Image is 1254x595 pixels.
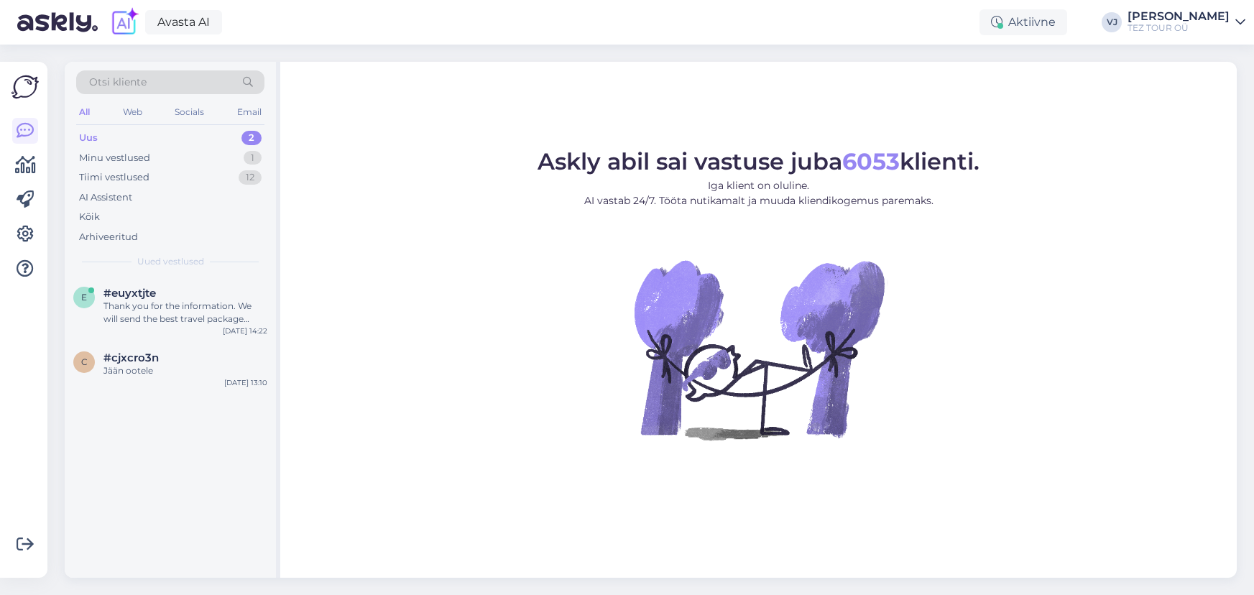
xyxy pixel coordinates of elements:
div: Uus [79,131,98,145]
span: #euyxtjte [103,287,156,300]
a: Avasta AI [145,10,222,34]
div: 12 [239,170,262,185]
div: All [76,103,93,121]
div: Aktiivne [979,9,1067,35]
img: Askly Logo [11,73,39,101]
span: Askly abil sai vastuse juba klienti. [538,147,979,175]
div: Email [234,103,264,121]
div: Kõik [79,210,100,224]
p: Iga klient on oluline. AI vastab 24/7. Tööta nutikamalt ja muuda kliendikogemus paremaks. [538,178,979,208]
img: explore-ai [109,7,139,37]
span: Uued vestlused [137,255,204,268]
div: Tiimi vestlused [79,170,149,185]
span: e [81,292,87,303]
div: TEZ TOUR OÜ [1128,22,1230,34]
span: #cjxcro3n [103,351,159,364]
div: VJ [1102,12,1122,32]
span: c [81,356,88,367]
div: Web [120,103,145,121]
div: 1 [244,151,262,165]
img: No Chat active [630,220,888,479]
div: 2 [241,131,262,145]
div: Arhiveeritud [79,230,138,244]
b: 6053 [842,147,900,175]
div: AI Assistent [79,190,132,205]
a: [PERSON_NAME]TEZ TOUR OÜ [1128,11,1245,34]
div: [DATE] 13:10 [224,377,267,388]
div: [DATE] 14:22 [223,326,267,336]
span: Otsi kliente [89,75,147,90]
div: Thank you for the information. We will send the best travel package offers for Egypt to your emai... [103,300,267,326]
div: Minu vestlused [79,151,150,165]
div: Jään ootele [103,364,267,377]
div: Socials [172,103,207,121]
div: [PERSON_NAME] [1128,11,1230,22]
